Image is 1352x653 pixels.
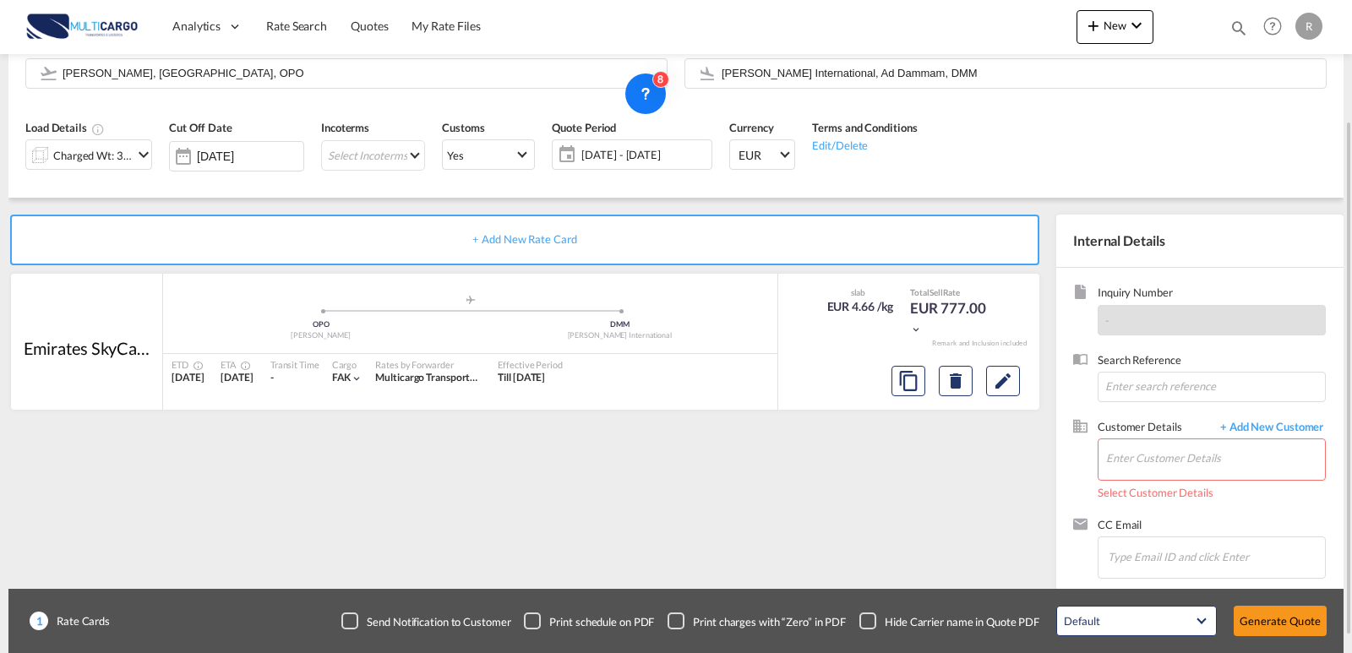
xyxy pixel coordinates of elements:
[169,121,232,134] span: Cut Off Date
[332,371,352,384] span: FAK
[236,361,246,371] md-icon: Estimated Time Of Arrival
[172,319,471,330] div: OPO
[197,150,303,163] input: Select
[553,144,573,165] md-icon: icon-calendar
[827,298,894,315] div: EUR 4.66 /kg
[693,614,846,629] div: Print charges with “Zero” in PDF
[321,140,425,171] md-select: Select Incoterms
[221,371,253,384] span: [DATE]
[823,286,894,298] div: slab
[63,58,658,88] input: Search by Door/Airport
[442,121,484,134] span: Customs
[1106,439,1325,477] input: Enter Customer Details
[729,139,795,170] md-select: Select Currency: € EUREuro
[986,366,1020,396] button: Edit
[332,358,363,371] div: Cargo
[375,371,481,385] div: Multicargo Transportes e Logistica
[1295,13,1322,40] div: R
[910,324,922,335] md-icon: icon-chevron-down
[351,19,388,33] span: Quotes
[1234,606,1327,636] button: Generate Quote
[25,8,139,46] img: 82db67801a5411eeacfdbd8acfa81e61.png
[885,614,1039,629] div: Hide Carrier name in Quote PDF
[1098,285,1326,304] span: Inquiry Number
[1229,19,1248,37] md-icon: icon-magnify
[24,336,150,360] div: Emirates SkyCargo
[812,136,917,153] div: Edit/Delete
[722,58,1317,88] input: Search by Door/Airport
[1212,419,1326,438] span: + Add New Customer
[30,612,48,630] span: 1
[1083,19,1147,32] span: New
[552,121,616,134] span: Quote Period
[859,612,1039,629] md-checkbox: Checkbox No Ink
[1077,10,1153,44] button: icon-plus 400-fgNewicon-chevron-down
[910,298,995,339] div: EUR 777.00
[581,147,707,162] span: [DATE] - [DATE]
[684,58,1327,89] md-input-container: King Fahd International, Ad Dammam, DMM
[1126,15,1147,35] md-icon: icon-chevron-down
[498,358,562,371] div: Effective Period
[266,19,327,33] span: Rate Search
[134,144,154,165] md-icon: icon-chevron-down
[351,373,363,384] md-icon: icon-chevron-down
[25,139,152,170] div: Charged Wt: 320.00 KGicon-chevron-down
[1258,12,1295,42] div: Help
[898,371,919,391] md-icon: assets/icons/custom/copyQuote.svg
[549,614,654,629] div: Print schedule on PDF
[1098,481,1326,500] span: Select Customer Details
[891,366,925,396] button: Copy
[10,215,1039,265] div: + Add New Rate Card
[172,330,471,341] div: [PERSON_NAME]
[929,287,943,297] span: Sell
[48,613,110,629] span: Rate Cards
[1258,12,1287,41] span: Help
[1064,614,1099,628] div: Default
[1098,419,1212,438] span: Customer Details
[25,58,668,89] md-input-container: Francisco de Sá Carneiro, Porto, OPO
[172,371,204,384] span: [DATE]
[668,612,846,629] md-checkbox: Checkbox No Ink
[447,149,464,162] div: Yes
[1108,539,1277,574] input: Chips input.
[91,122,105,136] md-icon: Chargeable Weight
[270,371,319,385] div: -
[53,144,133,167] div: Charged Wt: 320.00 KG
[1229,19,1248,44] div: icon-magnify
[939,366,973,396] button: Delete
[1098,352,1326,372] span: Search Reference
[577,143,711,166] span: [DATE] - [DATE]
[739,147,777,164] span: EUR
[188,361,199,371] md-icon: Estimated Time Of Departure
[472,232,576,246] span: + Add New Rate Card
[1083,15,1104,35] md-icon: icon-plus 400-fg
[1098,372,1326,402] input: Enter search reference
[812,121,917,134] span: Terms and Conditions
[498,371,545,384] span: Till [DATE]
[270,358,319,371] div: Transit Time
[1105,313,1109,327] span: -
[1098,517,1326,536] span: CC Email
[729,121,773,134] span: Currency
[412,19,481,33] span: My Rate Files
[172,358,204,371] div: ETD
[321,121,369,134] span: Incoterms
[524,612,654,629] md-checkbox: Checkbox No Ink
[25,121,105,134] span: Load Details
[919,339,1039,348] div: Remark and Inclusion included
[471,330,770,341] div: [PERSON_NAME] International
[341,612,510,629] md-checkbox: Checkbox No Ink
[1056,215,1344,267] div: Internal Details
[471,319,770,330] div: DMM
[1105,537,1325,574] md-chips-wrap: Chips container. Enter the text area, then type text, and press enter to add a chip.
[367,614,510,629] div: Send Notification to Customer
[172,18,221,35] span: Analytics
[442,139,535,170] md-select: Select Customs: Yes
[910,286,995,298] div: Total Rate
[461,296,481,304] md-icon: assets/icons/custom/roll-o-plane.svg
[375,371,526,384] span: Multicargo Transportes e Logistica
[498,371,545,385] div: Till 12 Oct 2025
[375,358,481,371] div: Rates by Forwarder
[221,358,253,371] div: ETA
